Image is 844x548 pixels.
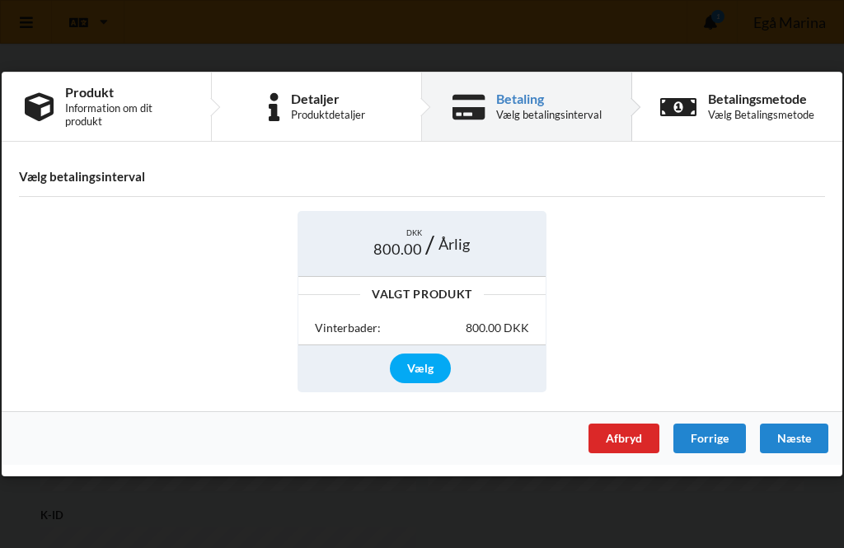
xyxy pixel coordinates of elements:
div: Valgt Produkt [298,289,546,301]
span: DKK [406,228,422,239]
div: Information om dit produkt [65,101,188,128]
div: 800.00 DKK [466,321,529,337]
span: 800.00 [373,239,422,260]
div: Betaling [496,92,602,105]
div: Detaljer [291,92,365,105]
div: Vælg betalingsinterval [496,108,602,121]
div: Afbryd [588,424,659,453]
h4: Vælg betalingsinterval [19,169,825,185]
div: Vinterbader: [315,321,381,337]
div: Produkt [65,86,188,99]
div: Årlig [430,228,478,260]
div: Vælg Betalingsmetode [708,108,814,121]
div: Forrige [673,424,746,453]
div: Produktdetaljer [291,108,365,121]
div: Betalingsmetode [708,92,814,105]
div: Næste [760,424,828,453]
div: Vælg [390,354,451,383]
